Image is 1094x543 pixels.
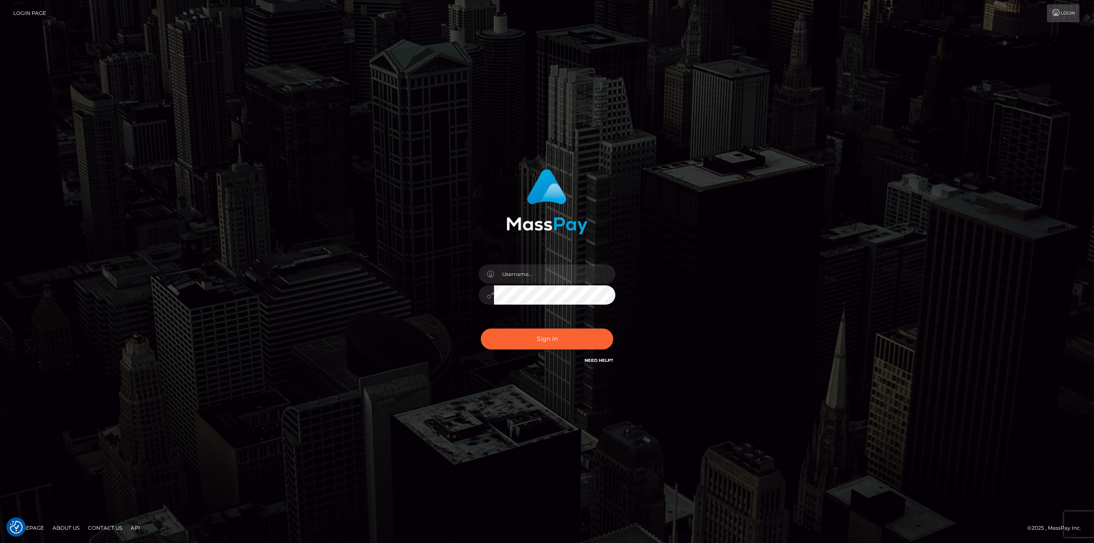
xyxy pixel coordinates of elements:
img: Revisit consent button [10,521,23,534]
button: Consent Preferences [10,521,23,534]
a: API [127,521,144,534]
a: Login [1047,4,1079,22]
input: Username... [494,264,615,284]
img: MassPay Login [506,169,588,235]
a: Need Help? [585,358,613,363]
a: Homepage [9,521,47,534]
a: Contact Us [85,521,126,534]
div: © 2025 , MassPay Inc. [1027,523,1088,533]
a: Login Page [13,4,46,22]
a: About Us [49,521,83,534]
button: Sign in [481,329,613,349]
